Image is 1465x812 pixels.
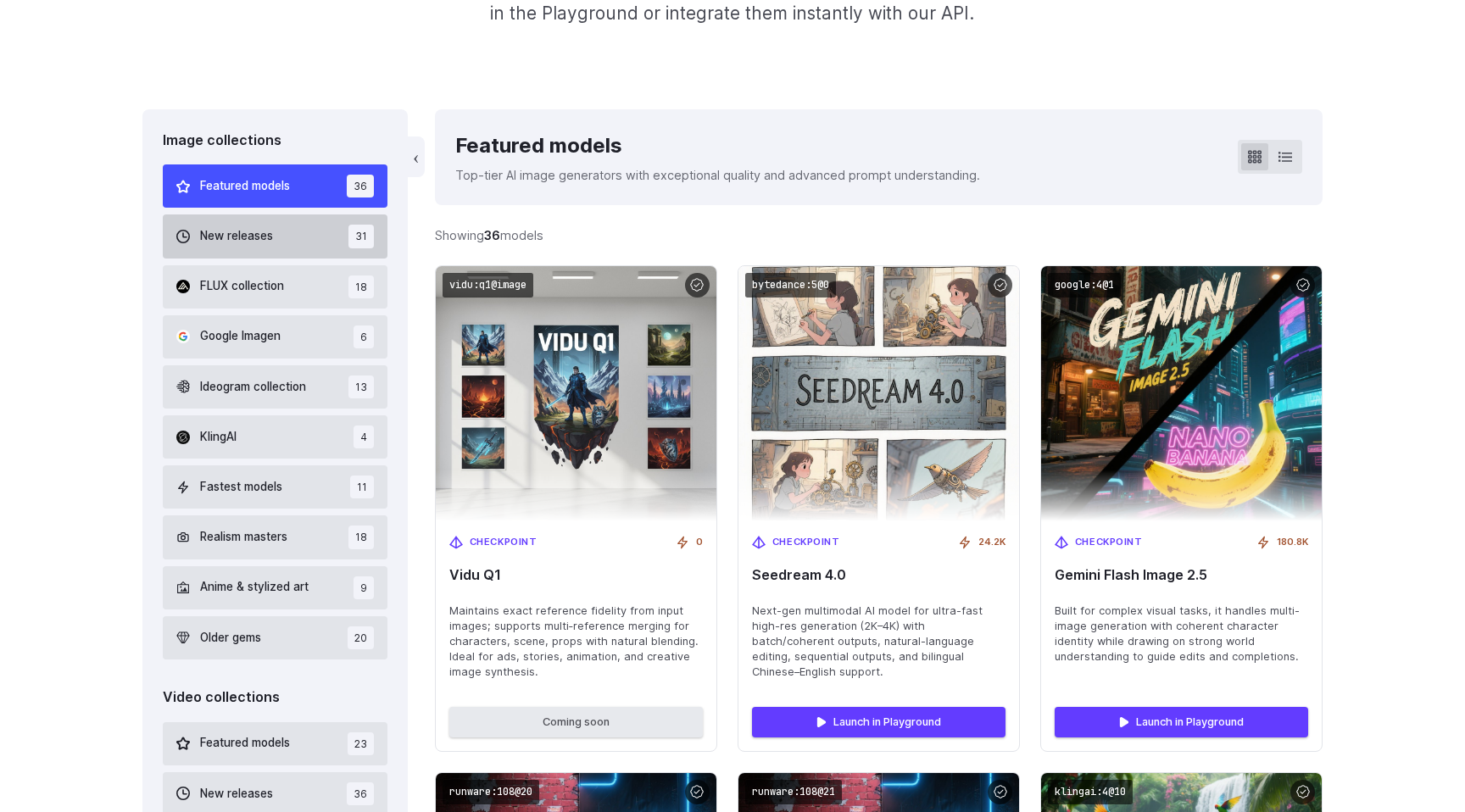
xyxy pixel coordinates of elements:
[1055,707,1308,737] a: Launch in Playground
[163,214,387,258] button: New releases 31
[200,177,290,196] span: Featured models
[354,425,374,448] span: 4
[163,365,387,409] button: Ideogram collection 13
[348,275,374,298] span: 18
[1055,603,1308,665] span: Built for complex visual tasks, it handles multi-image generation with coherent character identit...
[200,785,273,804] span: New releases
[200,378,306,397] span: Ideogram collection
[772,535,840,550] span: Checkpoint
[163,164,387,208] button: Featured models 36
[200,428,237,447] span: KlingAI
[1075,535,1143,550] span: Checkpoint
[200,227,273,246] span: New releases
[1277,535,1308,550] span: 180.8K
[163,616,387,659] button: Older gems 20
[1048,273,1121,298] code: google:4@1
[163,315,387,359] button: Google Imagen 6
[354,325,374,348] span: 6
[163,687,387,709] div: Video collections
[348,732,374,755] span: 23
[163,130,387,152] div: Image collections
[696,535,703,550] span: 0
[1048,780,1133,804] code: klingai:4@10
[470,535,538,550] span: Checkpoint
[200,578,309,597] span: Anime & stylized art
[348,225,374,247] span: 31
[163,465,387,509] button: Fastest models 11
[350,476,374,498] span: 11
[200,327,281,346] span: Google Imagen
[443,273,533,298] code: vidu:q1@image
[163,515,387,559] button: Realism masters 18
[745,780,842,804] code: runware:108@21
[348,375,374,398] span: 13
[435,225,543,245] div: Showing models
[1055,567,1308,583] span: Gemini Flash Image 2.5
[752,603,1005,680] span: Next-gen multimodal AI model for ultra-fast high-res generation (2K–4K) with batch/coherent outpu...
[348,526,374,548] span: 18
[163,415,387,459] button: KlingAI 4
[455,130,980,162] div: Featured models
[443,780,539,804] code: runware:108@20
[200,478,282,497] span: Fastest models
[752,567,1005,583] span: Seedream 4.0
[449,603,703,680] span: Maintains exact reference fidelity from input images; supports multi‑reference merging for charac...
[484,228,500,242] strong: 36
[200,528,287,547] span: Realism masters
[163,566,387,609] button: Anime & stylized art 9
[978,535,1005,550] span: 24.2K
[347,782,374,805] span: 36
[745,273,836,298] code: bytedance:5@0
[455,165,980,185] p: Top-tier AI image generators with exceptional quality and advanced prompt understanding.
[1041,266,1322,521] img: Gemini Flash Image 2.5
[449,707,703,737] button: Coming soon
[408,136,425,177] button: ‹
[347,175,374,197] span: 36
[163,265,387,309] button: FLUX collection 18
[348,626,374,649] span: 20
[200,629,261,648] span: Older gems
[436,266,716,521] img: Vidu Q1
[163,722,387,765] button: Featured models 23
[354,576,374,599] span: 9
[200,277,284,296] span: FLUX collection
[738,266,1019,521] img: Seedream 4.0
[449,567,703,583] span: Vidu Q1
[752,707,1005,737] a: Launch in Playground
[200,734,290,753] span: Featured models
